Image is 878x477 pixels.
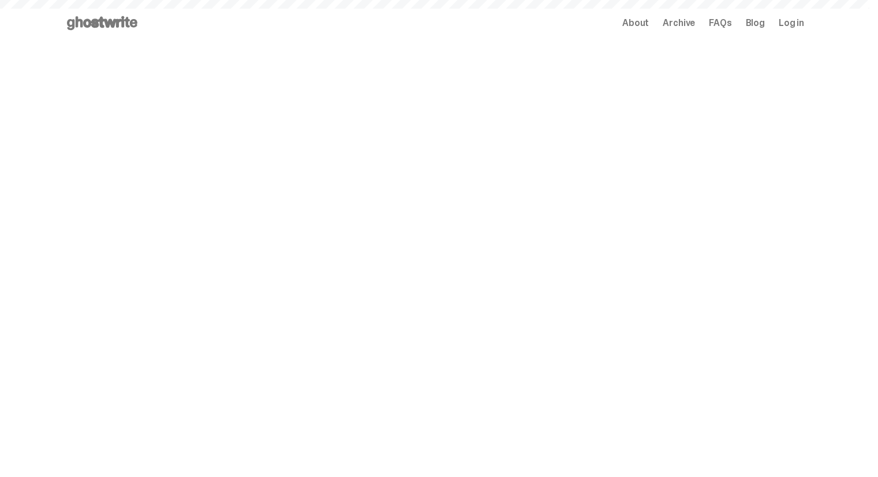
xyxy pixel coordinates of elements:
[663,18,695,28] a: Archive
[746,18,765,28] a: Blog
[622,18,649,28] a: About
[779,18,804,28] a: Log in
[709,18,731,28] a: FAQs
